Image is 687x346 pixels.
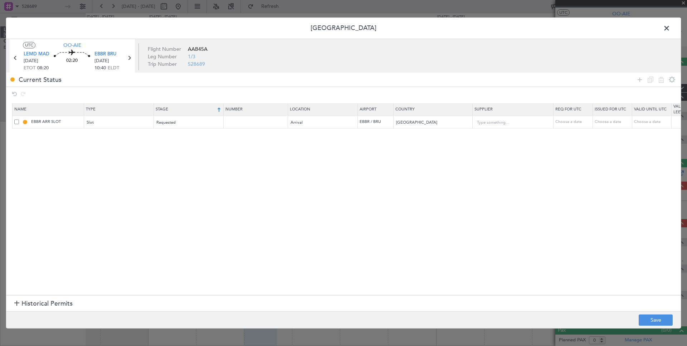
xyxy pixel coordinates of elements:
[595,107,626,112] span: Issued For Utc
[6,18,681,39] header: [GEOGRAPHIC_DATA]
[634,119,671,125] div: Choose a date
[555,119,593,125] div: Choose a date
[634,107,667,112] span: Valid Until Utc
[555,107,581,112] span: Req For Utc
[639,315,673,326] button: Save
[595,119,632,125] div: Choose a date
